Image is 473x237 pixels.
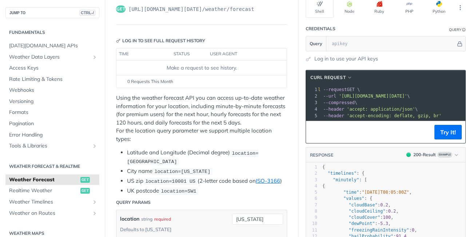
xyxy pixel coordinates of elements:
span: { [322,183,325,189]
div: 1 [306,86,318,93]
span: --request [323,87,347,92]
span: cURL Request [310,74,346,81]
span: Weather Data Layers [9,54,90,61]
span: "cloudCover" [349,215,380,220]
li: US zip (2-letter code based on ) [127,177,287,185]
a: Pagination [5,118,99,129]
span: : , [322,221,391,226]
input: apikey [328,36,456,51]
span: Pagination [9,120,98,127]
div: 4 [306,183,317,189]
a: Weather Forecastget [5,174,99,185]
div: 1 [306,164,317,170]
button: cURL Request [308,74,355,81]
a: Realtime Weatherget [5,185,99,196]
a: Error Handling [5,130,99,141]
span: : , [322,215,393,220]
h2: Weather Maps [5,230,99,237]
a: Log in to use your API keys [314,55,378,63]
span: "time" [343,190,359,195]
span: "cloudBase" [349,202,377,208]
label: location [120,214,139,224]
span: Weather on Routes [9,210,90,217]
div: Make a request to see history. [119,64,284,72]
div: 4 [306,106,318,112]
span: Tools & Libraries [9,142,90,150]
button: Query [306,36,326,51]
button: Hide [456,40,464,47]
li: City name [127,167,287,175]
button: Try It! [434,125,462,139]
div: Credentials [306,25,335,32]
span: --url [323,94,336,99]
span: Webhooks [9,87,98,94]
span: location=SW1 [161,189,196,194]
span: 0.2 [380,202,388,208]
i: Information [462,28,466,32]
div: 7 [306,202,317,208]
li: Latitude and Longitude (Decimal degree) [127,149,287,166]
span: \ [310,107,418,112]
a: Versioning [5,96,99,107]
a: Access Keys [5,63,99,74]
span: - [378,221,380,226]
span: : , [322,190,412,195]
span: location=[GEOGRAPHIC_DATA] [127,150,258,164]
div: Query [449,27,461,32]
span: "values" [343,196,365,201]
span: "freezingRainIntensity" [349,228,409,233]
button: More Languages [455,2,466,13]
button: Show subpages for Weather Timelines [92,199,98,205]
button: Show subpages for Weather on Routes [92,210,98,216]
span: get [116,5,126,13]
div: 5 [306,112,318,119]
div: 200 - Result [413,151,436,158]
div: QueryInformation [449,27,466,32]
span: --header [323,113,344,118]
div: 10 [306,221,317,227]
svg: Key [116,39,120,43]
span: --header [323,107,344,112]
span: "dewPoint" [349,221,375,226]
th: user agent [207,48,272,60]
button: Copy to clipboard [310,127,320,138]
div: 5 [306,189,317,195]
a: Rate Limiting & Tokens [5,74,99,85]
span: [DATE][DOMAIN_NAME] APIs [9,42,98,50]
span: { [322,165,325,170]
a: Formats [5,107,99,118]
span: Rate Limiting & Tokens [9,76,98,83]
a: Webhooks [5,85,99,96]
span: "minutely" [333,177,359,182]
div: 3 [306,99,318,106]
span: "timelines" [327,171,356,176]
span: https://api.tomorrow.io/v4/weather/forecast [128,5,254,13]
h2: Weather Forecast & realtime [5,163,99,170]
span: : { [322,171,365,176]
div: 11 [306,227,317,233]
span: Realtime Weather [9,187,79,194]
span: : , [322,202,391,208]
th: status [171,48,207,60]
a: Weather TimelinesShow subpages for Weather Timelines [5,197,99,208]
span: : [ [322,177,367,182]
span: 100 [383,215,391,220]
span: Formats [9,109,98,116]
span: Error Handling [9,131,98,139]
div: Defaults to [US_STATE] [120,224,171,235]
span: 'accept-encoding: deflate, gzip, br' [347,113,441,118]
span: "cloudCeiling" [349,209,385,214]
span: Weather Timelines [9,198,90,206]
button: JUMP TOCTRL-/ [5,7,99,18]
span: --compressed [323,100,355,105]
div: 6 [306,195,317,202]
span: 0 Requests This Month [127,78,173,85]
span: Weather Forecast [9,176,79,183]
span: : , [322,228,417,233]
th: time [116,48,171,60]
span: 'accept: application/json' [347,107,415,112]
span: Access Keys [9,64,98,72]
div: 3 [306,177,317,183]
button: Show subpages for Weather Data Layers [92,54,98,60]
button: RESPONSE [310,151,334,159]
